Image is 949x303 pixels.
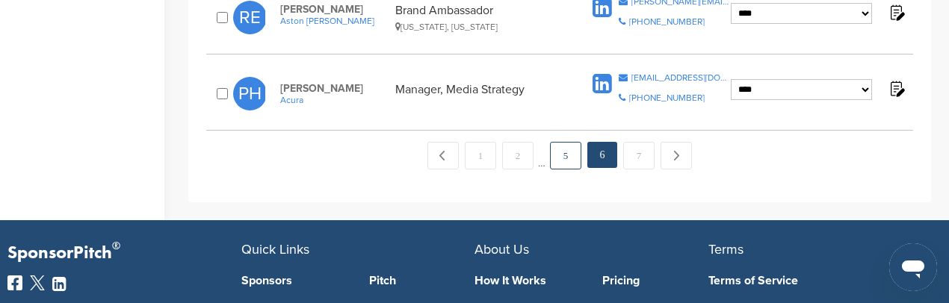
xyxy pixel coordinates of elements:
a: Sponsors [241,275,347,287]
img: Facebook [7,275,22,290]
span: Quick Links [241,241,309,257]
iframe: Button to launch messaging window [889,243,937,291]
em: 6 [587,142,617,168]
div: [US_STATE], [US_STATE] [395,22,565,32]
a: Terms of Service [708,275,920,287]
img: Twitter [30,275,45,290]
div: Brand Ambassador [395,3,565,32]
a: How It Works [474,275,580,287]
div: [EMAIL_ADDRESS][DOMAIN_NAME] [631,73,731,82]
a: 5 [550,142,581,169]
a: 1 [465,142,496,169]
span: PH [233,77,267,110]
span: … [538,142,545,169]
a: Acura [280,95,389,105]
a: Aston [PERSON_NAME] [280,16,389,26]
a: Next → [661,142,692,169]
span: [PERSON_NAME] [280,3,389,16]
img: Notes [887,3,906,22]
p: SponsorPitch [7,243,241,264]
img: Notes [887,79,906,98]
span: RE [233,1,267,34]
a: ← Previous [427,142,459,169]
a: Pitch [369,275,474,287]
a: 7 [623,142,655,169]
span: [PERSON_NAME] [280,82,389,95]
span: About Us [474,241,529,257]
a: Pricing [602,275,708,287]
span: Terms [708,241,744,257]
div: [PHONE_NUMBER] [629,93,705,102]
a: 2 [502,142,534,169]
div: [PHONE_NUMBER] [629,17,705,26]
div: Manager, Media Strategy [395,82,565,105]
span: ® [112,237,120,255]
